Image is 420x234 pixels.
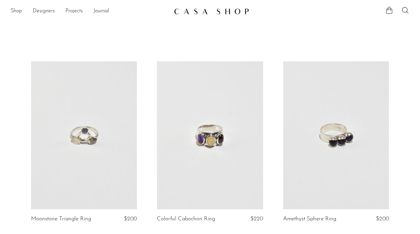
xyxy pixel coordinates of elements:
[11,6,169,17] ul: NEW HEADER MENU
[250,216,263,222] span: $220
[65,7,83,16] a: Projects
[124,216,137,222] span: $200
[11,7,22,16] a: Shop
[283,216,336,222] a: Amethyst Sphere Ring
[93,7,109,16] a: Journal
[157,216,215,222] a: Colorful Cabochon Ring
[11,6,169,17] nav: Desktop navigation
[33,7,55,16] a: Designers
[31,216,91,222] a: Moonstone Triangle Ring
[376,216,389,222] span: $200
